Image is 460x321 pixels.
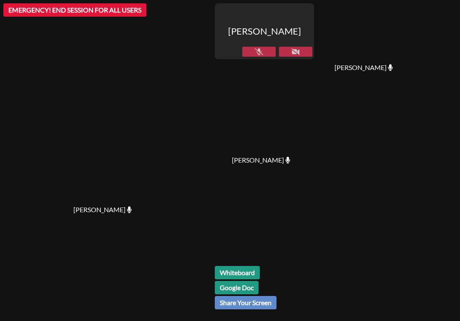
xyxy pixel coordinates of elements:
button: EMERGENCY! END SESSION FOR ALL USERS [3,3,146,17]
span: [PERSON_NAME] [73,205,132,215]
button: Share Your Screen [215,296,277,309]
span: [PERSON_NAME] [232,155,290,165]
a: Google Doc [215,281,259,294]
span: [PERSON_NAME] [334,63,393,73]
a: Whiteboard [215,266,260,279]
div: [PERSON_NAME] [215,3,314,59]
